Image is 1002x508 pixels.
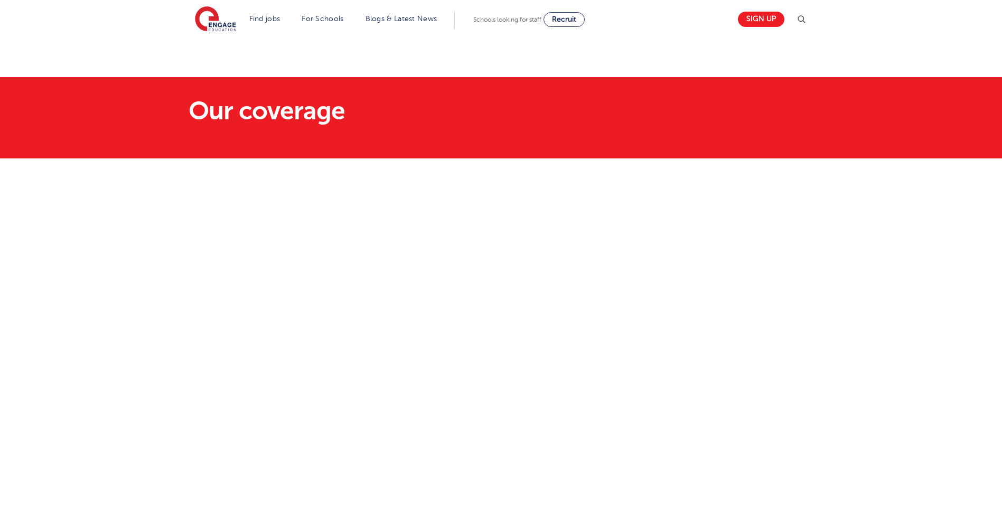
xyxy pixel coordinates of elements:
[738,12,784,27] a: Sign up
[249,15,280,23] a: Find jobs
[302,15,343,23] a: For Schools
[366,15,437,23] a: Blogs & Latest News
[544,12,585,27] a: Recruit
[189,98,600,124] h1: Our coverage
[195,6,236,33] img: Engage Education
[473,16,541,23] span: Schools looking for staff
[552,15,576,23] span: Recruit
